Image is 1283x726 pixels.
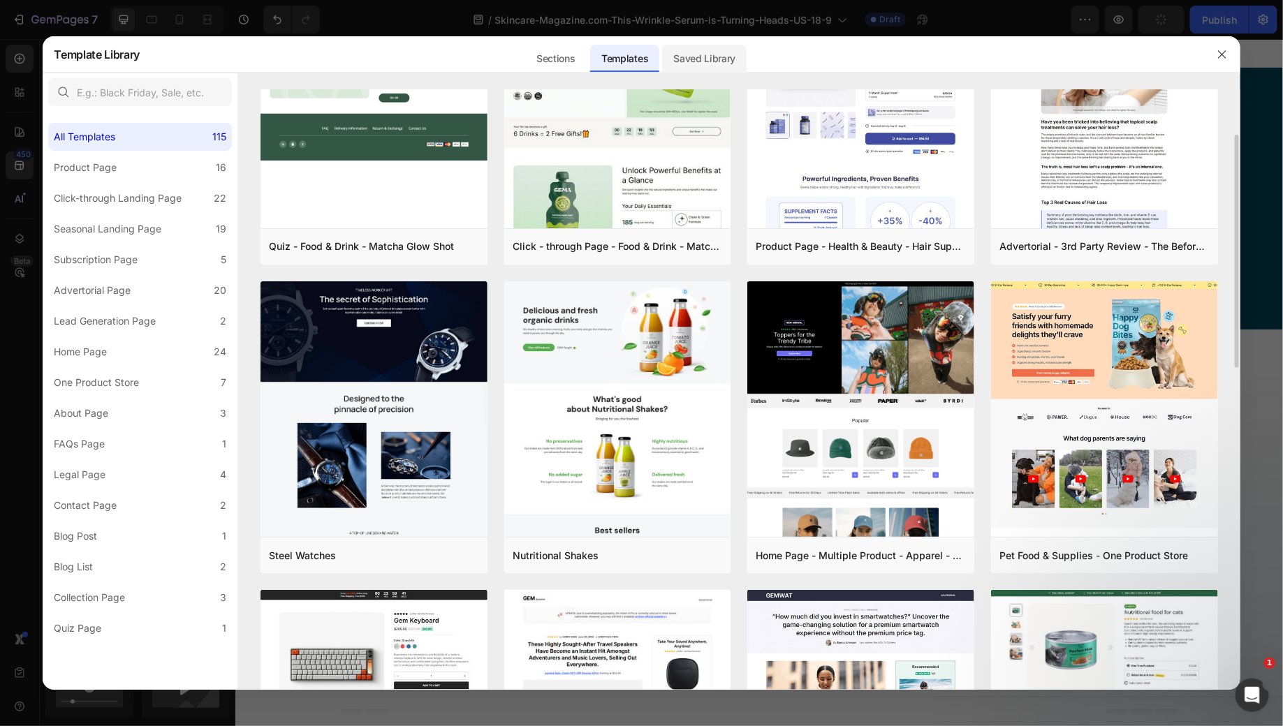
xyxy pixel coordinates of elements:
span: Add section [491,311,557,325]
div: 16 [216,159,226,176]
div: All Templates [54,128,115,145]
div: 3 [220,405,226,422]
div: Seasonal Landing Page [54,221,161,237]
div: Product Page [54,159,117,176]
div: 5 [221,251,226,268]
div: Pet Food & Supplies - One Product Store [999,547,1188,564]
div: Advertorial Page [54,282,131,299]
div: 19 [216,221,226,237]
iframe: Intercom live chat [1236,679,1269,712]
div: Contact Page [54,497,117,514]
span: from URL or image [481,360,556,372]
div: 1 [222,436,226,452]
div: Home Page - Multiple Product - Apparel - Style 4 [756,547,966,564]
div: 2 [220,313,226,329]
div: Quiz Page [54,620,101,637]
div: Legal Page [54,466,105,483]
div: 3 [220,589,226,606]
div: FAQs Page [54,436,105,452]
div: Click - through Page - Food & Drink - Matcha Glow Shot [513,238,723,255]
div: 2 [220,558,226,575]
div: Lead Generation Page [54,313,156,329]
input: E.g.: Black Friday, Sale, etc. [48,78,232,106]
div: Choose templates [374,342,458,357]
div: 22 [214,190,226,207]
div: Collection Page [54,589,125,606]
div: Click-through Landing Page [54,190,182,207]
div: Product Page - Health & Beauty - Hair Supplement [756,238,966,255]
div: Sections [525,45,586,73]
div: Generate layout [483,342,557,357]
div: 1 [222,620,226,637]
span: inspired by CRO experts [367,360,462,372]
div: One Product Store [54,374,139,391]
div: Steel Watches [269,547,336,564]
div: 115 [212,128,226,145]
div: Templates [590,45,659,73]
div: Blog Post [54,528,97,544]
div: Blog List [54,558,93,575]
div: Home Page [54,343,107,360]
div: About Page [54,405,108,422]
div: Add blank section [585,342,670,357]
span: then drag & drop elements [575,360,679,372]
div: 1 [222,528,226,544]
h2: Template Library [54,36,140,73]
div: Quiz - Food & Drink - Matcha Glow Shot [269,238,454,255]
div: Advertorial - 3rd Party Review - The Before Image - Hair Supplement [999,238,1210,255]
div: 2 [220,497,226,514]
div: 20 [214,282,226,299]
p: ADVERTORIAL [528,39,928,54]
p: The Skincare Magazine™ [120,36,520,57]
div: Nutritional Shakes [513,547,599,564]
span: 1 [1264,658,1275,669]
div: 24 [214,343,226,360]
div: Subscription Page [54,251,138,268]
div: 7 [221,374,226,391]
div: 4 [220,466,226,483]
div: Saved Library [662,45,747,73]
